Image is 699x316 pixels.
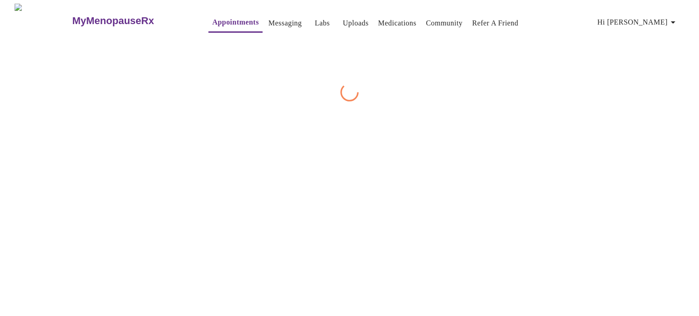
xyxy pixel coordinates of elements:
[265,14,305,32] button: Messaging
[212,16,258,29] a: Appointments
[598,16,679,29] span: Hi [PERSON_NAME]
[426,17,463,30] a: Community
[594,13,682,31] button: Hi [PERSON_NAME]
[268,17,302,30] a: Messaging
[378,17,416,30] a: Medications
[15,4,71,38] img: MyMenopauseRx Logo
[469,14,522,32] button: Refer a Friend
[343,17,369,30] a: Uploads
[208,13,262,33] button: Appointments
[375,14,420,32] button: Medications
[308,14,337,32] button: Labs
[339,14,372,32] button: Uploads
[72,15,154,27] h3: MyMenopauseRx
[422,14,466,32] button: Community
[315,17,330,30] a: Labs
[472,17,519,30] a: Refer a Friend
[71,5,190,37] a: MyMenopauseRx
